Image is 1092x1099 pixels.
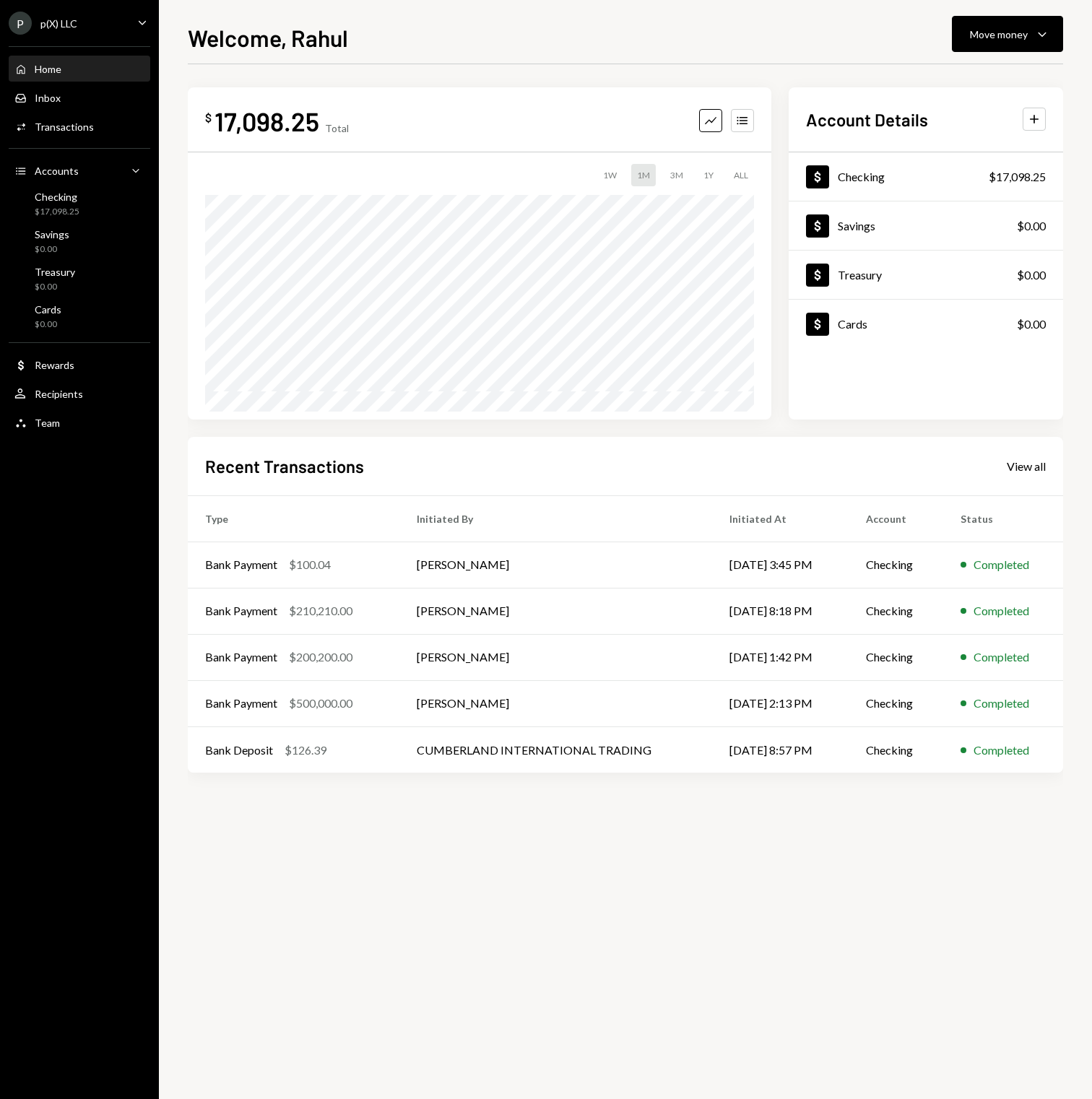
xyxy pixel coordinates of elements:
[838,219,875,233] div: Savings
[849,495,943,542] th: Account
[9,381,150,407] a: Recipients
[712,726,849,773] td: [DATE] 8:57 PM
[974,602,1029,620] div: Completed
[399,542,712,588] td: [PERSON_NAME]
[806,108,928,131] h2: Account Details
[970,27,1028,42] div: Move money
[789,251,1063,299] a: Treasury$0.00
[849,588,943,634] td: Checking
[9,299,150,334] a: Cards$0.00
[35,266,75,278] div: Treasury
[789,201,1063,250] a: Savings$0.00
[9,352,150,378] a: Rewards
[35,359,74,371] div: Rewards
[849,680,943,726] td: Checking
[597,164,623,186] div: 1W
[9,186,150,221] a: Checking$17,098.25
[789,152,1063,201] a: Checking$17,098.25
[952,16,1063,52] button: Move money
[285,742,326,759] div: $126.39
[974,556,1029,573] div: Completed
[205,602,277,620] div: Bank Payment
[974,648,1029,666] div: Completed
[35,388,83,400] div: Recipients
[974,742,1029,759] div: Completed
[205,648,277,666] div: Bank Payment
[188,23,348,52] h1: Welcome, Rahul
[35,243,69,256] div: $0.00
[728,164,754,186] div: ALL
[1017,316,1046,333] div: $0.00
[9,224,150,259] a: Savings$0.00
[1017,266,1046,284] div: $0.00
[698,164,719,186] div: 1Y
[35,121,94,133] div: Transactions
[399,588,712,634] td: [PERSON_NAME]
[188,495,399,542] th: Type
[712,542,849,588] td: [DATE] 3:45 PM
[214,105,319,137] div: 17,098.25
[399,680,712,726] td: [PERSON_NAME]
[9,157,150,183] a: Accounts
[849,634,943,680] td: Checking
[9,56,150,82] a: Home
[205,556,277,573] div: Bank Payment
[205,110,212,125] div: $
[1017,217,1046,235] div: $0.00
[289,695,352,712] div: $500,000.00
[1007,458,1046,474] a: View all
[789,300,1063,348] a: Cards$0.00
[9,409,150,435] a: Team
[9,261,150,296] a: Treasury$0.00
[664,164,689,186] div: 3M
[838,317,867,331] div: Cards
[35,191,79,203] div: Checking
[35,303,61,316] div: Cards
[205,695,277,712] div: Bank Payment
[712,495,849,542] th: Initiated At
[35,281,75,293] div: $0.00
[838,170,885,183] div: Checking
[974,695,1029,712] div: Completed
[35,63,61,75] div: Home
[35,165,79,177] div: Accounts
[205,454,364,478] h2: Recent Transactions
[712,680,849,726] td: [DATE] 2:13 PM
[35,92,61,104] div: Inbox
[631,164,656,186] div: 1M
[943,495,1063,542] th: Status
[35,228,69,240] div: Savings
[399,495,712,542] th: Initiated By
[9,113,150,139] a: Transactions
[849,726,943,773] td: Checking
[289,648,352,666] div: $200,200.00
[399,634,712,680] td: [PERSON_NAME]
[35,206,79,218] div: $17,098.25
[849,542,943,588] td: Checking
[35,318,61,331] div: $0.00
[289,602,352,620] div: $210,210.00
[325,122,349,134] div: Total
[9,84,150,110] a: Inbox
[35,417,60,429] div: Team
[989,168,1046,186] div: $17,098.25
[712,634,849,680] td: [DATE] 1:42 PM
[289,556,331,573] div: $100.04
[1007,459,1046,474] div: View all
[40,17,77,30] div: p(X) LLC
[712,588,849,634] td: [DATE] 8:18 PM
[205,742,273,759] div: Bank Deposit
[399,726,712,773] td: CUMBERLAND INTERNATIONAL TRADING
[9,12,32,35] div: P
[838,268,882,282] div: Treasury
